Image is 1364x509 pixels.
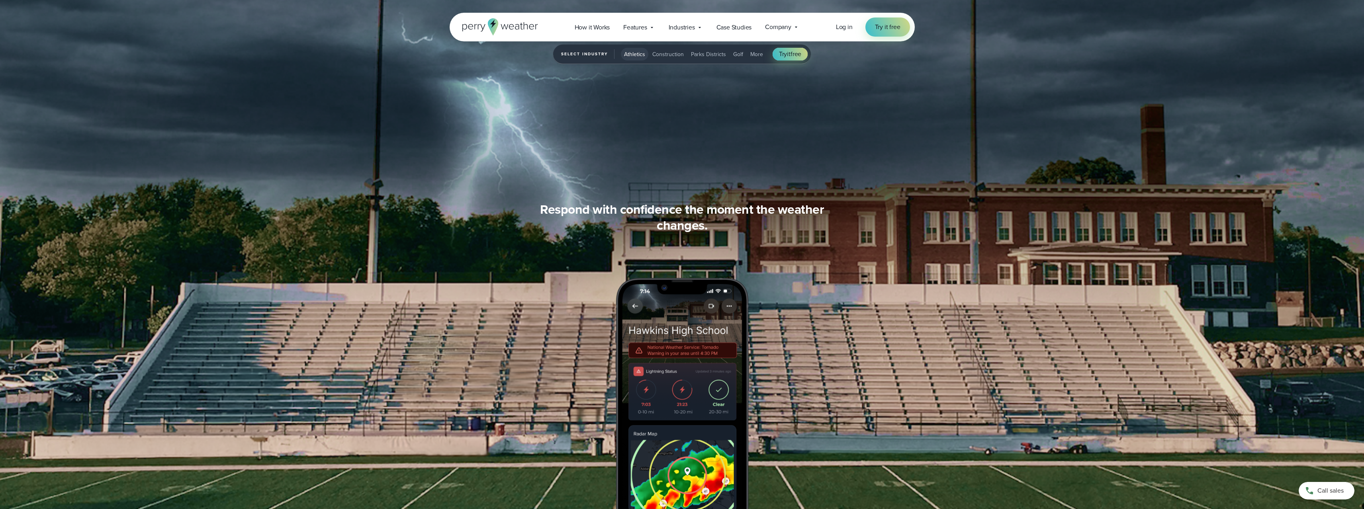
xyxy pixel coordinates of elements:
a: Log in [836,22,853,32]
a: How it Works [568,19,617,35]
span: Company [765,22,791,32]
span: Select Industry [561,49,614,59]
a: Case Studies [710,19,759,35]
button: Parks Districts [688,48,729,60]
span: Features [623,23,647,32]
h3: Respond with confidence the moment the weather changes. [529,201,835,233]
span: Try free [779,49,801,59]
span: More [750,50,763,59]
span: Construction [652,50,684,59]
a: Call sales [1299,482,1354,499]
span: Case Studies [716,23,752,32]
span: How it Works [575,23,610,32]
button: Athletics [621,48,648,60]
span: Industries [669,23,695,32]
button: Construction [649,48,687,60]
span: Try it free [875,22,900,32]
a: Tryitfree [773,48,808,60]
span: it [787,49,791,59]
span: Golf [733,50,743,59]
button: Golf [730,48,746,60]
span: Parks Districts [691,50,726,59]
span: Log in [836,22,853,31]
button: More [747,48,766,60]
span: Athletics [624,50,645,59]
span: Call sales [1317,486,1344,495]
a: Try it free [865,18,910,37]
